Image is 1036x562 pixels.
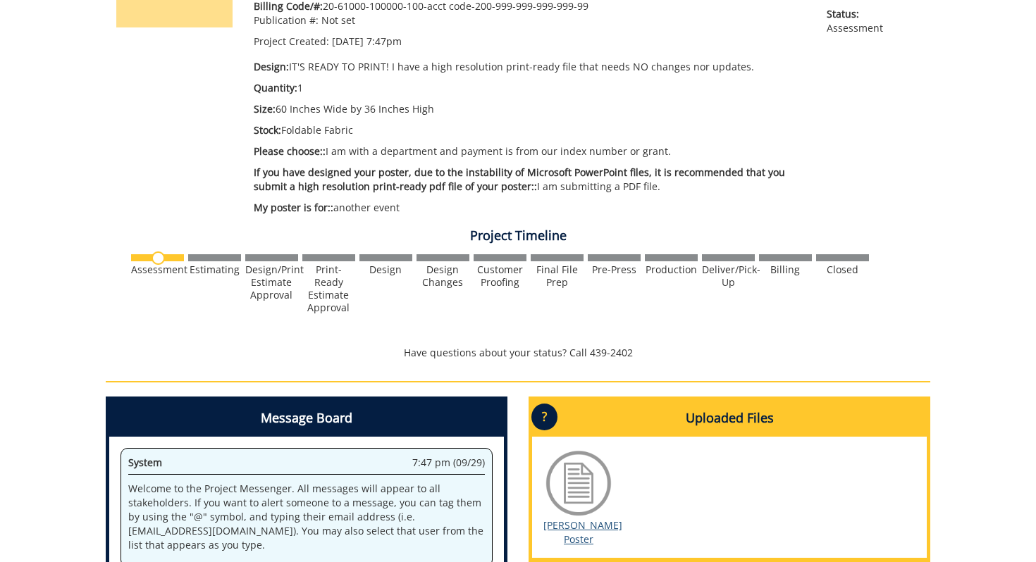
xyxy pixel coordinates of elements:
[254,123,281,137] span: Stock:
[254,13,319,27] span: Publication #:
[417,263,469,289] div: Design Changes
[254,60,806,74] p: IT'S READY TO PRINT! I have a high resolution print-ready file that needs NO changes nor updates.
[332,35,402,48] span: [DATE] 7:47pm
[254,166,806,194] p: I am submitting a PDF file.
[359,263,412,276] div: Design
[106,346,930,360] p: Have questions about your status? Call 439-2402
[321,13,355,27] span: Not set
[254,201,806,215] p: another event
[531,263,584,289] div: Final File Prep
[543,518,622,546] a: [PERSON_NAME] Poster
[245,263,298,301] div: Design/Print Estimate Approval
[254,60,289,73] span: Design:
[128,482,485,552] p: Welcome to the Project Messenger. All messages will appear to all stakeholders. If you want to al...
[106,229,930,243] h4: Project Timeline
[254,35,329,48] span: Project Created:
[816,263,869,276] div: Closed
[412,456,485,470] span: 7:47 pm (09/29)
[109,400,504,437] h4: Message Board
[254,81,297,94] span: Quantity:
[588,263,641,276] div: Pre-Press
[254,102,806,116] p: 60 Inches Wide by 36 Inches High
[128,456,162,469] span: System
[254,144,806,158] p: I am with a department and payment is from our index number or grant.
[759,263,812,276] div: Billing
[702,263,755,289] div: Deliver/Pick-Up
[645,263,698,276] div: Production
[254,102,276,115] span: Size:
[827,7,920,21] span: Status:
[531,404,557,430] p: ?
[254,201,333,214] span: My poster is for::
[254,166,785,193] span: If you have designed your poster, due to the instability of Microsoft PowerPoint files, it is rec...
[302,263,355,314] div: Print-Ready Estimate Approval
[131,263,184,276] div: Assessment
[254,144,326,158] span: Please choose::
[152,251,165,265] img: no
[474,263,526,289] div: Customer Proofing
[188,263,241,276] div: Estimating
[254,123,806,137] p: Foldable Fabric
[532,400,927,437] h4: Uploaded Files
[254,81,806,95] p: 1
[827,7,920,35] p: Assessment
